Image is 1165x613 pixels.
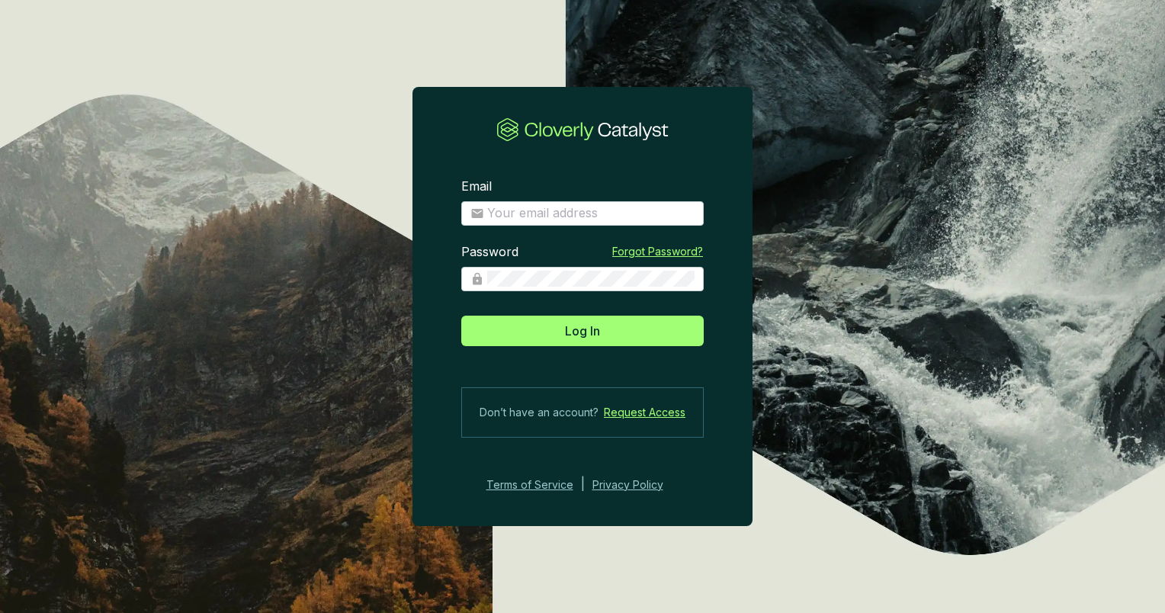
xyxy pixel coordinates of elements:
div: | [581,476,585,494]
label: Password [461,244,518,261]
a: Terms of Service [482,476,573,494]
span: Log In [565,322,600,340]
a: Request Access [604,403,685,422]
button: Log In [461,316,704,346]
a: Forgot Password? [612,244,703,259]
a: Privacy Policy [592,476,684,494]
label: Email [461,178,492,195]
input: Email [487,205,695,222]
span: Don’t have an account? [480,403,599,422]
input: Password [487,271,695,287]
